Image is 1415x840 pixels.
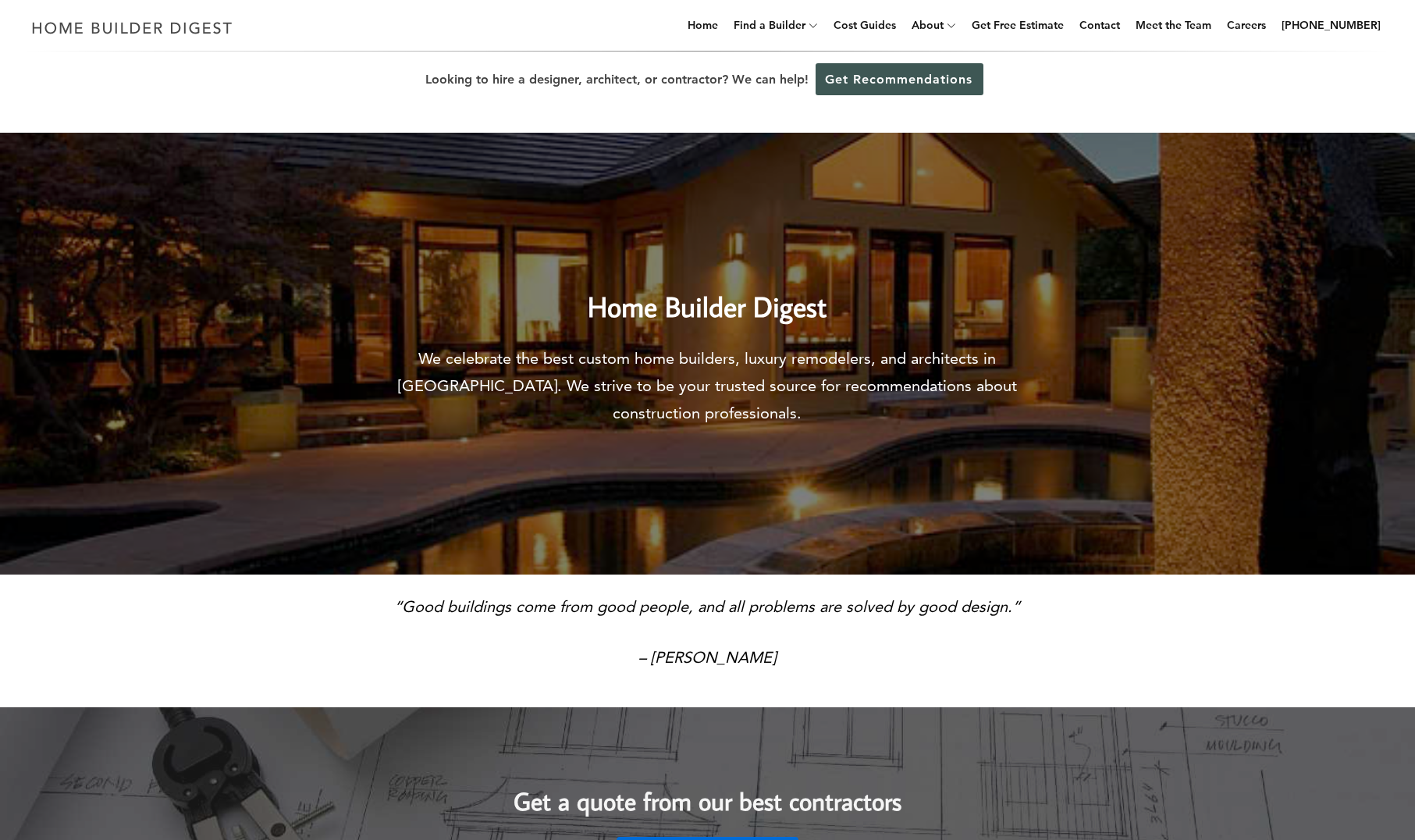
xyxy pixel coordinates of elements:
img: Home Builder Digest [25,12,240,43]
em: – [PERSON_NAME] [639,648,777,667]
p: We celebrate the best custom home builders, luxury remodelers, and architects in [GEOGRAPHIC_DATA... [376,345,1040,427]
h2: Home Builder Digest [376,258,1040,328]
a: Get Recommendations [816,63,983,95]
h2: Get a quote from our best contractors [368,757,1048,820]
em: “Good buildings come from good people, and all problems are solved by good design.” [395,597,1021,616]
